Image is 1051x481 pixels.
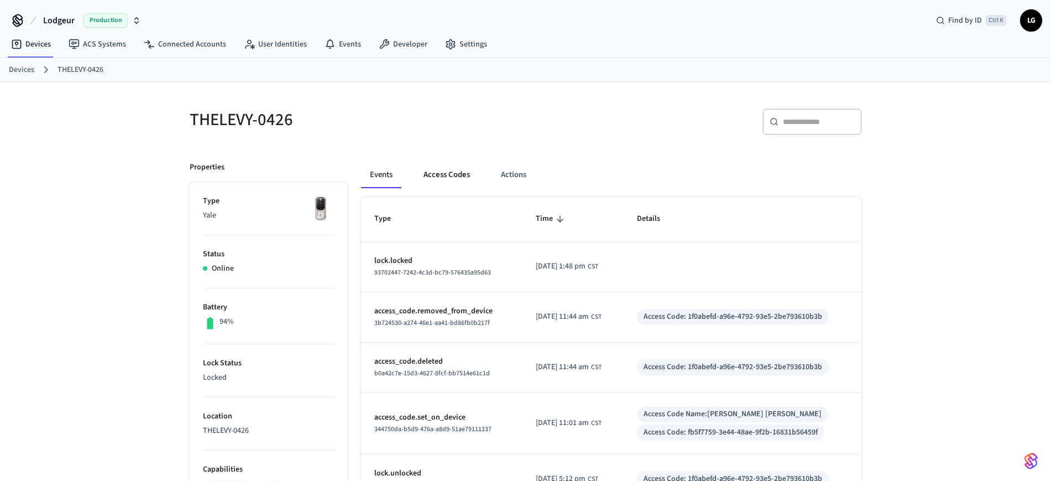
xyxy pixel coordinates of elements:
span: Type [374,210,405,227]
span: b0a42c7e-15d3-4627-8fcf-bb7514e61c1d [374,369,490,378]
a: User Identities [235,34,316,54]
a: THELEVY-0426 [57,64,103,76]
span: Time [536,210,567,227]
p: Status [203,249,334,260]
p: lock.unlocked [374,468,509,479]
button: Actions [492,162,535,188]
a: Events [316,34,370,54]
a: Devices [9,64,34,76]
p: Online [212,263,234,275]
button: LG [1020,9,1042,32]
span: 3b724530-a274-46e1-aa41-bd86fb0b217f [374,318,490,328]
span: 93702447-7242-4c3d-bc79-576435a95d63 [374,268,491,277]
span: [DATE] 11:44 am [536,311,589,323]
p: lock.locked [374,255,509,267]
div: ant example [361,162,862,188]
p: access_code.deleted [374,356,509,368]
h5: THELEVY-0426 [190,108,519,131]
p: Yale [203,210,334,221]
div: America/Guatemala [536,261,598,272]
p: Properties [190,162,224,173]
span: CST [588,262,598,272]
p: Lock Status [203,358,334,369]
span: Ctrl K [985,15,1007,26]
div: Access Code: fb5f7759-3e44-48ae-9f2b-16831b56459f [644,427,818,438]
span: [DATE] 11:44 am [536,361,589,373]
a: ACS Systems [60,34,135,54]
div: America/Guatemala [536,361,602,373]
span: Lodgeur [43,14,75,27]
span: 344750da-b5d9-476a-a8d9-51ae79111237 [374,425,491,434]
a: Devices [2,34,60,54]
span: [DATE] 1:48 pm [536,261,585,272]
p: access_code.removed_from_device [374,306,509,317]
div: Access Code: 1f0abefd-a96e-4792-93e5-2be793610b3b [644,311,822,323]
img: SeamLogoGradient.69752ec5.svg [1024,452,1038,470]
span: CST [591,312,602,322]
div: Access Code Name: [PERSON_NAME] [PERSON_NAME] [644,408,822,420]
span: CST [591,363,602,373]
p: 94% [219,316,234,328]
a: Settings [436,34,496,54]
p: access_code.set_on_device [374,412,509,423]
img: Yale Assure Touchscreen Wifi Smart Lock, Satin Nickel, Front [307,195,334,223]
span: Find by ID [948,15,982,26]
p: Locked [203,372,334,384]
span: CST [591,418,602,428]
span: Details [637,210,674,227]
div: Access Code: 1f0abefd-a96e-4792-93e5-2be793610b3b [644,361,822,373]
div: America/Guatemala [536,417,602,429]
button: Access Codes [415,162,479,188]
p: Battery [203,302,334,313]
a: Developer [370,34,436,54]
p: THELEVY-0426 [203,425,334,437]
span: LG [1021,11,1041,30]
span: [DATE] 11:01 am [536,417,589,429]
span: Production [83,13,128,28]
p: Type [203,195,334,207]
div: America/Guatemala [536,311,602,323]
p: Location [203,411,334,422]
div: Find by IDCtrl K [927,11,1016,30]
a: Connected Accounts [135,34,235,54]
button: Events [361,162,401,188]
p: Capabilities [203,464,334,475]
